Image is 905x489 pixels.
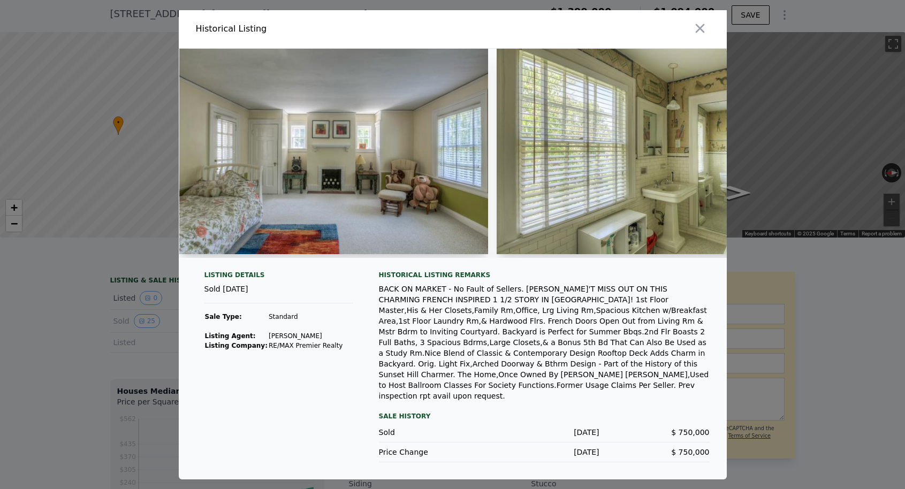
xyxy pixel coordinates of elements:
[268,312,343,322] td: Standard
[379,284,710,401] div: BACK ON MARKET - No Fault of Sellers. [PERSON_NAME]'T MISS OUT ON THIS CHARMING FRENCH INSPIRED 1...
[205,342,268,349] strong: Listing Company:
[179,49,488,254] img: Property Img
[497,49,805,254] img: Property Img
[268,331,343,341] td: [PERSON_NAME]
[205,332,256,340] strong: Listing Agent:
[268,341,343,350] td: RE/MAX Premier Realty
[379,271,710,279] div: Historical Listing remarks
[379,427,489,438] div: Sold
[379,447,489,457] div: Price Change
[489,427,599,438] div: [DATE]
[204,271,353,284] div: Listing Details
[671,428,709,437] span: $ 750,000
[196,22,448,35] div: Historical Listing
[671,448,709,456] span: $ 750,000
[204,284,353,303] div: Sold [DATE]
[205,313,242,320] strong: Sale Type:
[489,447,599,457] div: [DATE]
[379,410,710,423] div: Sale History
